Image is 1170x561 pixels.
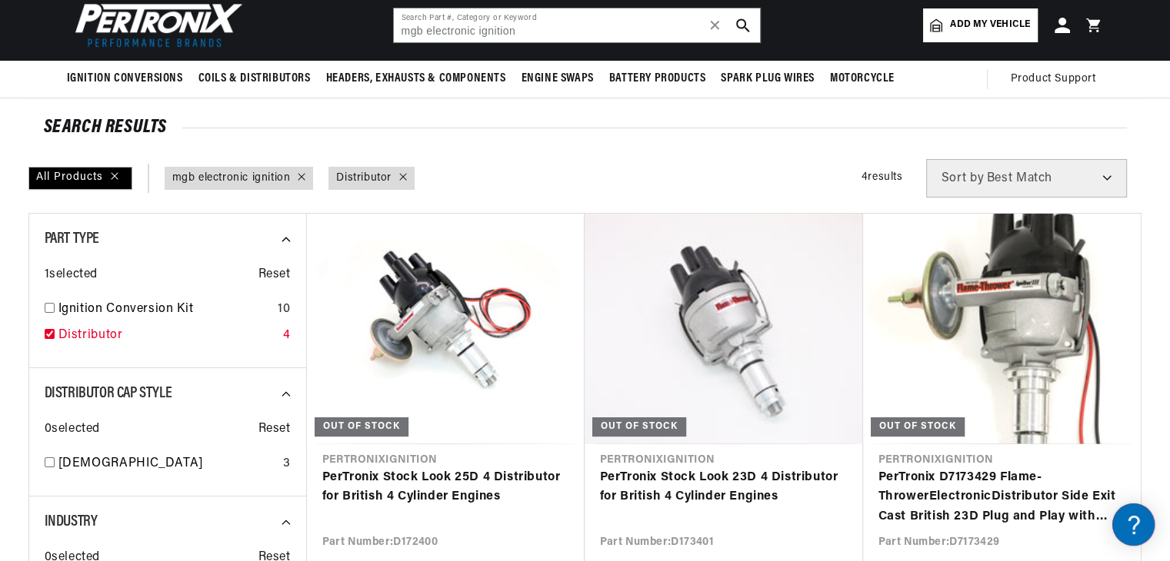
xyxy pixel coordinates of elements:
[67,71,183,87] span: Ignition Conversions
[713,61,822,97] summary: Spark Plug Wires
[198,71,311,87] span: Coils & Distributors
[45,420,100,440] span: 0 selected
[15,320,292,344] a: Orders FAQ
[45,231,99,247] span: Part Type
[58,454,277,474] a: [DEMOGRAPHIC_DATA]
[15,411,292,438] button: Contact Us
[15,131,292,154] a: FAQ
[191,61,318,97] summary: Coils & Distributors
[878,468,1125,527] a: PerTronix D7173429 Flame-ThrowerElectronicDistributor Side Exit Cast British 23D Plug and Play wi...
[15,257,292,281] a: Shipping FAQs
[923,8,1037,42] a: Add my vehicle
[28,167,132,190] div: All Products
[15,107,292,121] div: Ignition Products
[862,171,903,183] span: 4 results
[44,120,1127,135] div: SEARCH RESULTS
[326,71,506,87] span: Headers, Exhausts & Components
[58,300,272,320] a: Ignition Conversion Kit
[318,61,514,97] summary: Headers, Exhausts & Components
[15,234,292,248] div: Shipping
[822,61,902,97] summary: Motorcycle
[522,71,594,87] span: Engine Swaps
[322,468,569,507] a: PerTronix Stock Look 25D 4 Distributor for British 4 Cylinder Engines
[15,194,292,218] a: FAQs
[514,61,602,97] summary: Engine Swaps
[609,71,706,87] span: Battery Products
[600,468,848,507] a: PerTronix Stock Look 23D 4 Distributor for British 4 Cylinder Engines
[950,18,1030,32] span: Add my vehicle
[283,454,291,474] div: 3
[830,71,895,87] span: Motorcycle
[602,61,714,97] summary: Battery Products
[926,159,1127,198] select: Sort by
[283,326,291,346] div: 4
[45,514,98,529] span: Industry
[1011,61,1104,98] summary: Product Support
[15,360,292,375] div: Payment, Pricing, and Promotions
[15,297,292,311] div: Orders
[45,386,172,401] span: Distributor Cap Style
[15,170,292,184] div: JBA Performance Exhaust
[1011,71,1096,88] span: Product Support
[15,384,292,408] a: Payment, Pricing, and Promotions FAQ
[172,170,291,187] a: mgb electronic ignition
[58,326,277,346] a: Distributor
[721,71,815,87] span: Spark Plug Wires
[942,172,984,184] span: Sort by
[67,61,191,97] summary: Ignition Conversions
[258,265,291,285] span: Reset
[336,170,392,187] a: Distributor
[278,300,290,320] div: 10
[45,265,98,285] span: 1 selected
[394,8,760,42] input: Search Part #, Category or Keyword
[212,443,296,457] a: POWERED BY ENCHANT
[726,8,760,42] button: search button
[258,420,291,440] span: Reset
